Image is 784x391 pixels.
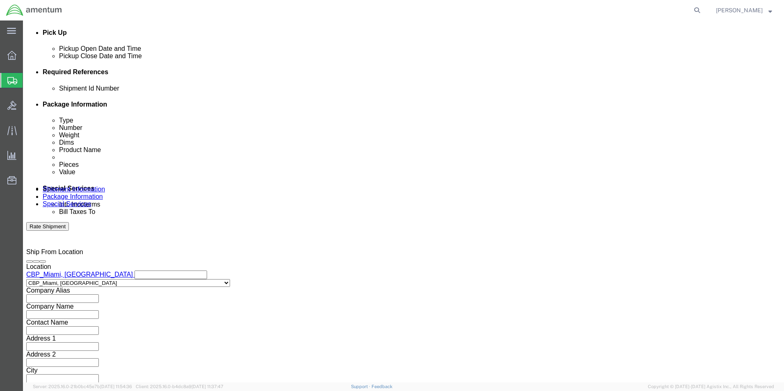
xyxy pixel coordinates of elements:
[6,4,62,16] img: logo
[351,384,371,389] a: Support
[136,384,223,389] span: Client: 2025.16.0-b4dc8a9
[648,383,774,390] span: Copyright © [DATE]-[DATE] Agistix Inc., All Rights Reserved
[371,384,392,389] a: Feedback
[23,20,784,382] iframe: FS Legacy Container
[716,6,763,15] span: Nancy Valdes
[33,384,132,389] span: Server: 2025.16.0-21b0bc45e7b
[191,384,223,389] span: [DATE] 11:37:47
[716,5,773,15] button: [PERSON_NAME]
[100,384,132,389] span: [DATE] 11:54:36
